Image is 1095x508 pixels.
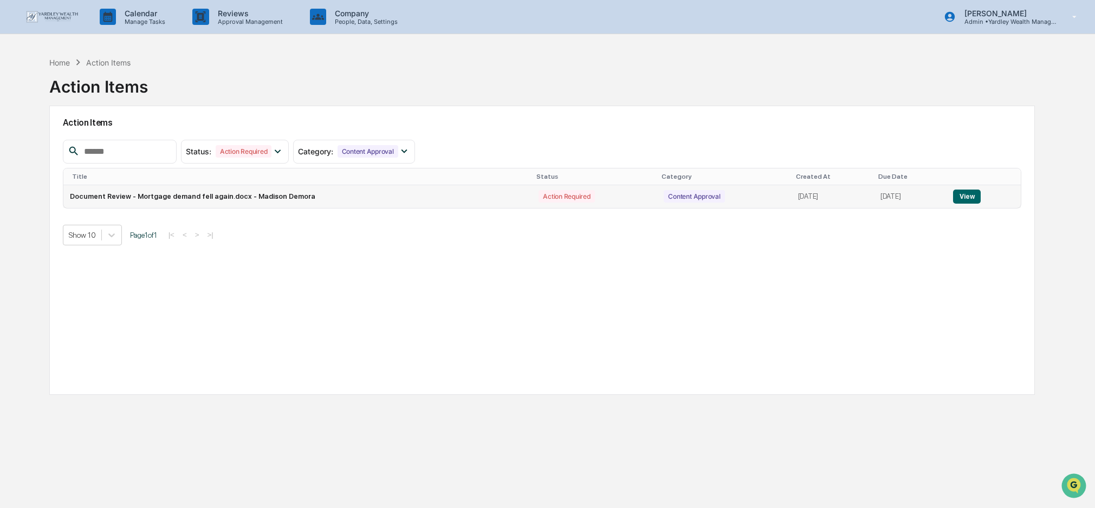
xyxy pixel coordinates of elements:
td: [DATE] [792,185,874,208]
div: Content Approval [338,145,398,158]
span: Status : [186,147,211,156]
span: Page 1 of 1 [130,231,157,239]
button: |< [165,230,178,239]
a: View [953,192,981,200]
p: Approval Management [209,18,288,25]
span: [PERSON_NAME] [34,147,88,156]
div: Content Approval [664,190,724,203]
span: Preclearance [22,192,70,203]
img: 1746055101610-c473b297-6a78-478c-a979-82029cc54cd1 [11,83,30,102]
div: Due Date [878,173,942,180]
td: [DATE] [874,185,947,208]
img: Michael Garry [11,137,28,154]
iframe: Open customer support [1060,472,1090,502]
div: Action Required [539,190,594,203]
div: Start new chat [49,83,178,94]
p: Company [326,9,403,18]
h2: Action Items [63,118,1021,128]
span: Data Lookup [22,213,68,224]
button: See all [168,118,197,131]
img: 4531339965365_218c74b014194aa58b9b_72.jpg [23,83,42,102]
div: We're available if you need us! [49,94,149,102]
span: Pylon [108,239,131,248]
div: Category [662,173,787,180]
button: View [953,190,981,204]
a: 🖐️Preclearance [7,188,74,207]
div: Action Required [216,145,271,158]
div: Action Items [86,58,131,67]
div: Action Items [49,68,148,96]
a: 🔎Data Lookup [7,209,73,228]
div: 🖐️ [11,193,20,202]
button: >| [204,230,216,239]
div: 🗄️ [79,193,87,202]
div: 🔎 [11,214,20,223]
span: • [90,147,94,156]
p: Calendar [116,9,171,18]
div: Created At [796,173,870,180]
p: Reviews [209,9,288,18]
button: < [179,230,190,239]
button: > [192,230,203,239]
div: Status [536,173,653,180]
p: Admin • Yardley Wealth Management [956,18,1057,25]
span: [DATE] [96,147,118,156]
div: Home [49,58,70,67]
a: Powered byPylon [76,239,131,248]
td: Document Review - Mortgage demand fell again.docx - Madison Demora [63,185,533,208]
p: People, Data, Settings [326,18,403,25]
p: How can we help? [11,23,197,40]
div: Past conversations [11,120,73,129]
p: [PERSON_NAME] [956,9,1057,18]
div: Title [72,173,528,180]
span: Category : [298,147,333,156]
button: Start new chat [184,86,197,99]
img: logo [26,11,78,23]
span: Attestations [89,192,134,203]
a: 🗄️Attestations [74,188,139,207]
p: Manage Tasks [116,18,171,25]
